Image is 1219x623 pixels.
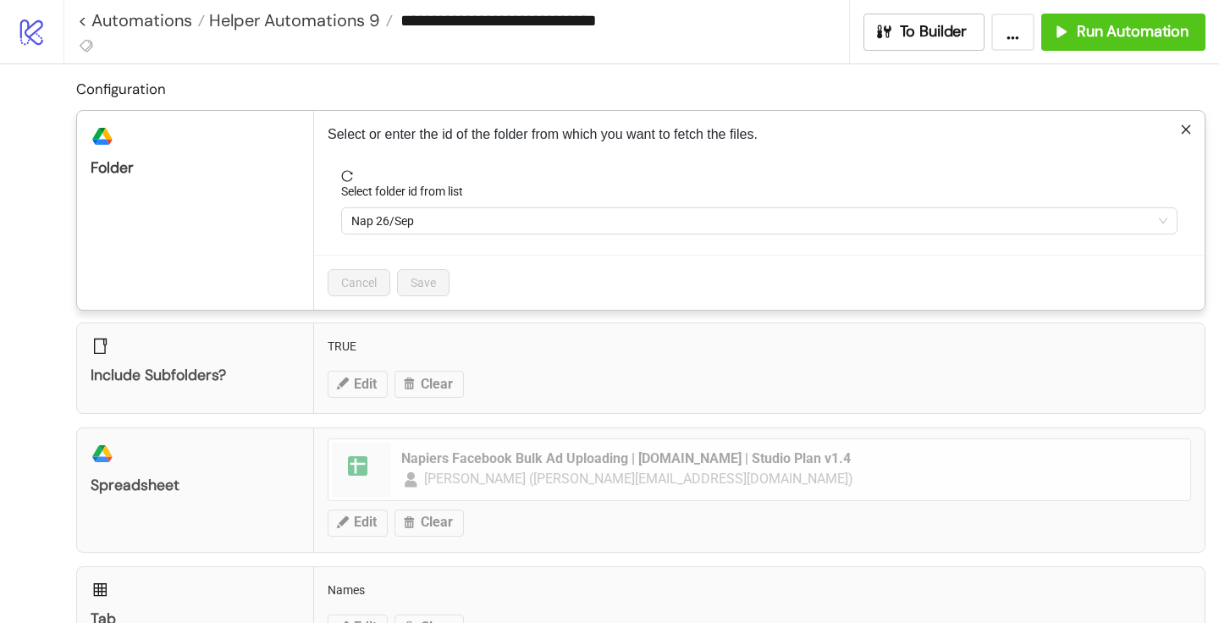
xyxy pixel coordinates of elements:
span: Run Automation [1077,22,1189,41]
label: Select folder id from list [341,182,474,201]
button: Run Automation [1041,14,1205,51]
span: close [1180,124,1192,135]
span: Helper Automations 9 [205,9,380,31]
span: Nap 26/Sep [351,208,1167,234]
div: Folder [91,158,300,178]
button: Cancel [328,269,390,296]
button: To Builder [863,14,985,51]
p: Select or enter the id of the folder from which you want to fetch the files. [328,124,1191,145]
a: Helper Automations 9 [205,12,393,29]
span: To Builder [900,22,968,41]
h2: Configuration [76,78,1205,100]
span: reload [341,170,1178,182]
button: Save [397,269,450,296]
a: < Automations [78,12,205,29]
button: ... [991,14,1034,51]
